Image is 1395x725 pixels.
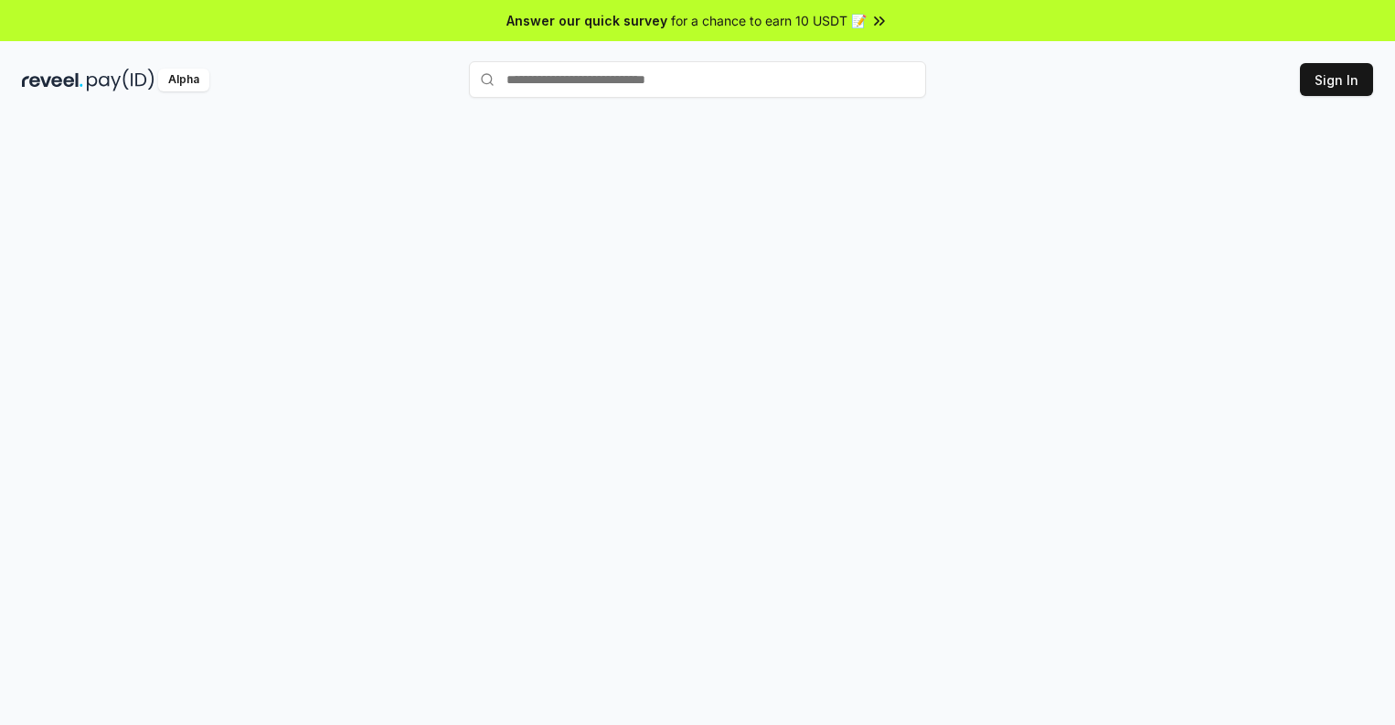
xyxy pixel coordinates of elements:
[506,11,667,30] span: Answer our quick survey
[87,69,154,91] img: pay_id
[22,69,83,91] img: reveel_dark
[158,69,209,91] div: Alpha
[671,11,867,30] span: for a chance to earn 10 USDT 📝
[1300,63,1373,96] button: Sign In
